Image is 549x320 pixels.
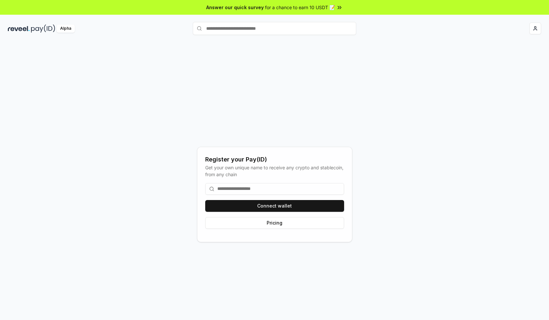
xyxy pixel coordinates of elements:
[205,200,344,212] button: Connect wallet
[205,217,344,229] button: Pricing
[8,25,30,33] img: reveel_dark
[205,155,344,164] div: Register your Pay(ID)
[265,4,335,11] span: for a chance to earn 10 USDT 📝
[206,4,264,11] span: Answer our quick survey
[31,25,55,33] img: pay_id
[205,164,344,178] div: Get your own unique name to receive any crypto and stablecoin, from any chain
[57,25,75,33] div: Alpha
